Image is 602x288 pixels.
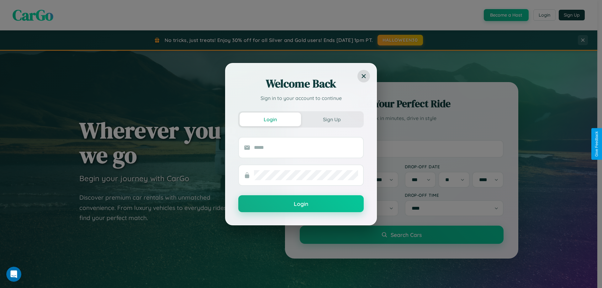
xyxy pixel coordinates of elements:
[238,94,364,102] p: Sign in to your account to continue
[594,131,599,157] div: Give Feedback
[240,113,301,126] button: Login
[238,76,364,91] h2: Welcome Back
[6,267,21,282] iframe: Intercom live chat
[238,195,364,212] button: Login
[301,113,362,126] button: Sign Up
